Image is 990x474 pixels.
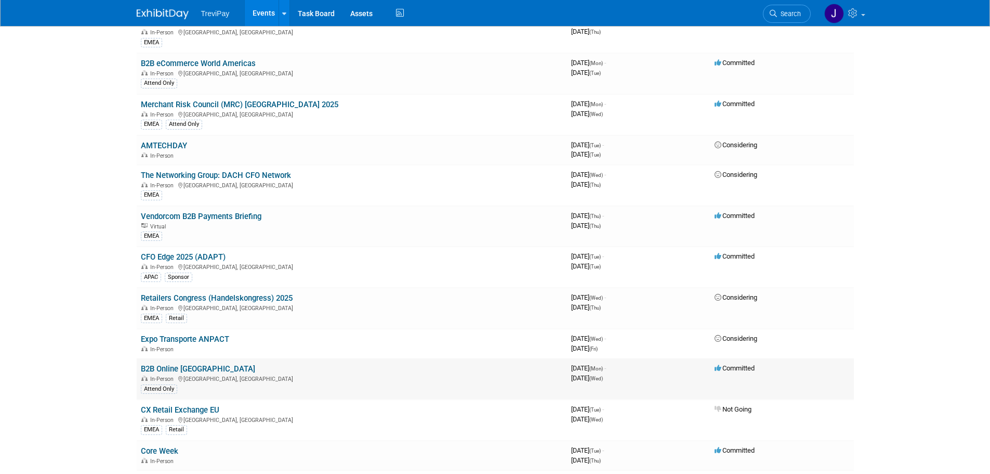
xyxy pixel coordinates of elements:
[715,100,755,108] span: Committed
[141,232,162,241] div: EMEA
[715,405,751,413] span: Not Going
[141,415,563,424] div: [GEOGRAPHIC_DATA], [GEOGRAPHIC_DATA]
[141,181,563,189] div: [GEOGRAPHIC_DATA], [GEOGRAPHIC_DATA]
[589,70,601,76] span: (Tue)
[141,152,148,158] img: In-Person Event
[141,59,256,68] a: B2B eCommerce World Americas
[589,172,603,178] span: (Wed)
[589,60,603,66] span: (Mon)
[763,5,811,23] a: Search
[571,110,603,118] span: [DATE]
[602,252,604,260] span: -
[589,213,601,219] span: (Thu)
[589,254,601,260] span: (Tue)
[150,376,177,382] span: In-Person
[589,182,601,188] span: (Thu)
[150,305,177,312] span: In-Person
[571,374,603,382] span: [DATE]
[589,264,601,270] span: (Tue)
[715,59,755,67] span: Committed
[589,417,603,422] span: (Wed)
[141,28,563,36] div: [GEOGRAPHIC_DATA], [GEOGRAPHIC_DATA]
[141,264,148,269] img: In-Person Event
[141,223,148,228] img: Virtual Event
[150,346,177,353] span: In-Person
[571,456,601,464] span: [DATE]
[589,346,598,352] span: (Fri)
[150,152,177,159] span: In-Person
[824,4,844,23] img: Jon Loveless
[141,120,162,129] div: EMEA
[602,446,604,454] span: -
[589,101,603,107] span: (Mon)
[571,69,601,76] span: [DATE]
[571,222,601,229] span: [DATE]
[589,295,603,301] span: (Wed)
[141,111,148,117] img: In-Person Event
[150,111,177,118] span: In-Person
[571,405,604,413] span: [DATE]
[166,425,187,434] div: Retail
[589,29,601,35] span: (Thu)
[201,9,230,18] span: TreviPay
[141,70,148,75] img: In-Person Event
[141,182,148,187] img: In-Person Event
[602,212,604,220] span: -
[141,100,338,109] a: Merchant Risk Council (MRC) [GEOGRAPHIC_DATA] 2025
[777,10,801,18] span: Search
[589,336,603,342] span: (Wed)
[571,415,603,423] span: [DATE]
[715,446,755,454] span: Committed
[141,293,293,303] a: Retailers Congress (Handelskongress) 2025
[150,29,177,36] span: In-Person
[141,425,162,434] div: EMEA
[141,141,187,150] a: AMTECHDAY
[571,303,601,311] span: [DATE]
[589,305,601,311] span: (Thu)
[571,100,606,108] span: [DATE]
[141,405,219,415] a: CX Retail Exchange EU
[141,262,563,271] div: [GEOGRAPHIC_DATA], [GEOGRAPHIC_DATA]
[571,171,606,178] span: [DATE]
[150,264,177,271] span: In-Person
[141,376,148,381] img: In-Person Event
[141,305,148,310] img: In-Person Event
[571,446,604,454] span: [DATE]
[141,273,161,282] div: APAC
[141,346,148,351] img: In-Person Event
[715,212,755,220] span: Committed
[589,143,601,148] span: (Tue)
[150,223,169,230] span: Virtual
[589,376,603,381] span: (Wed)
[571,59,606,67] span: [DATE]
[715,171,757,178] span: Considering
[571,335,606,342] span: [DATE]
[141,38,162,47] div: EMEA
[589,458,601,464] span: (Thu)
[589,111,603,117] span: (Wed)
[141,303,563,312] div: [GEOGRAPHIC_DATA], [GEOGRAPHIC_DATA]
[571,364,606,372] span: [DATE]
[571,28,601,35] span: [DATE]
[141,79,177,88] div: Attend Only
[571,212,604,220] span: [DATE]
[604,364,606,372] span: -
[589,448,601,454] span: (Tue)
[571,262,601,270] span: [DATE]
[602,405,604,413] span: -
[141,364,255,374] a: B2B Online [GEOGRAPHIC_DATA]
[715,252,755,260] span: Committed
[571,181,601,188] span: [DATE]
[150,458,177,465] span: In-Person
[589,152,601,158] span: (Tue)
[166,120,202,129] div: Attend Only
[150,182,177,189] span: In-Person
[571,293,606,301] span: [DATE]
[141,252,226,262] a: CFO Edge 2025 (ADAPT)
[141,29,148,34] img: In-Person Event
[141,212,261,221] a: Vendorcom B2B Payments Briefing
[150,417,177,424] span: In-Person
[571,252,604,260] span: [DATE]
[141,374,563,382] div: [GEOGRAPHIC_DATA], [GEOGRAPHIC_DATA]
[571,150,601,158] span: [DATE]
